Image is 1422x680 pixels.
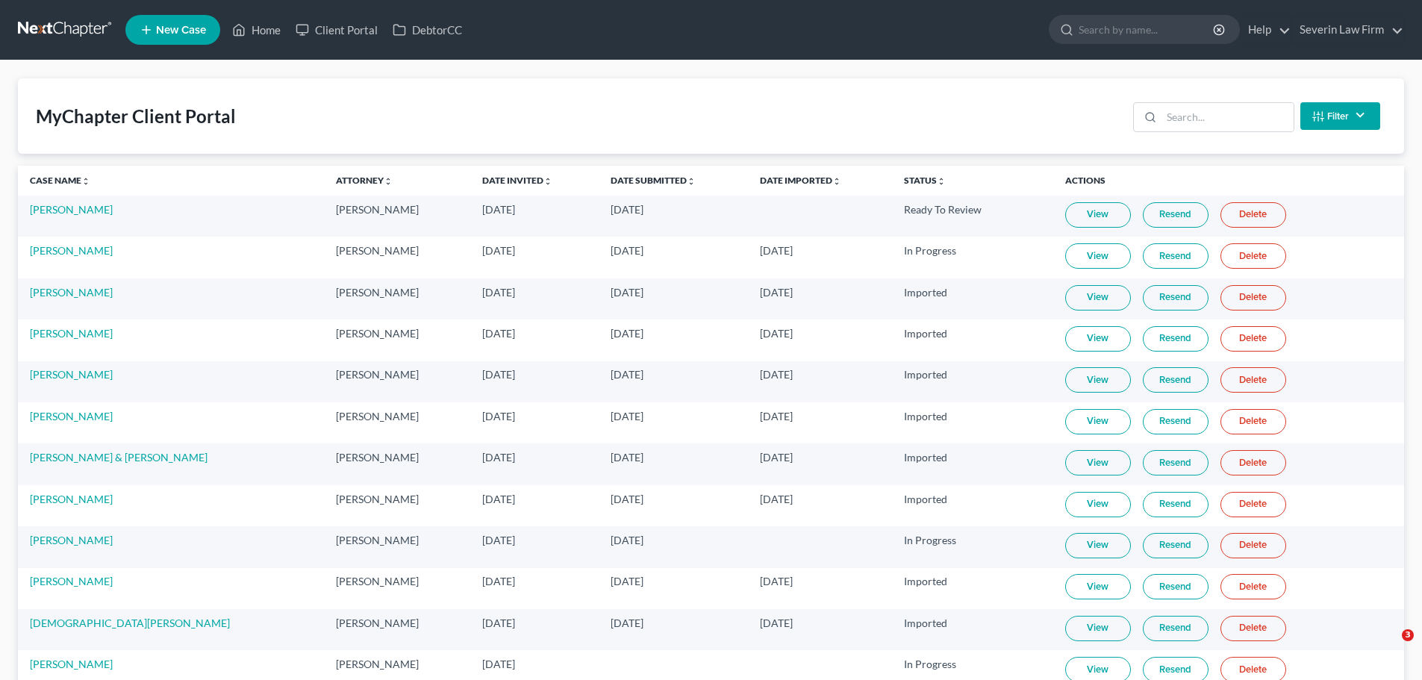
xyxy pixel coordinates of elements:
[1065,574,1131,599] a: View
[1220,202,1286,228] a: Delete
[1143,409,1209,434] a: Resend
[1065,285,1131,311] a: View
[385,16,470,43] a: DebtorCC
[288,16,385,43] a: Client Portal
[324,361,470,402] td: [PERSON_NAME]
[760,575,793,587] span: [DATE]
[611,451,643,464] span: [DATE]
[1161,103,1294,131] input: Search...
[30,327,113,340] a: [PERSON_NAME]
[760,493,793,505] span: [DATE]
[760,175,841,186] a: Date Importedunfold_more
[156,25,206,36] span: New Case
[1292,16,1403,43] a: Severin Law Firm
[30,534,113,546] a: [PERSON_NAME]
[892,319,1053,361] td: Imported
[1220,243,1286,269] a: Delete
[1371,629,1407,665] iframe: Intercom live chat
[892,402,1053,443] td: Imported
[482,175,552,186] a: Date Invitedunfold_more
[324,485,470,526] td: [PERSON_NAME]
[1065,243,1131,269] a: View
[1143,367,1209,393] a: Resend
[760,451,793,464] span: [DATE]
[543,177,552,186] i: unfold_more
[760,368,793,381] span: [DATE]
[30,410,113,422] a: [PERSON_NAME]
[324,196,470,237] td: [PERSON_NAME]
[1220,285,1286,311] a: Delete
[1143,533,1209,558] a: Resend
[892,526,1053,567] td: In Progress
[892,237,1053,278] td: In Progress
[611,410,643,422] span: [DATE]
[687,177,696,186] i: unfold_more
[482,286,515,299] span: [DATE]
[1402,629,1414,641] span: 3
[892,278,1053,319] td: Imported
[1220,367,1286,393] a: Delete
[892,568,1053,609] td: Imported
[1143,285,1209,311] a: Resend
[1053,166,1404,196] th: Actions
[1065,409,1131,434] a: View
[324,237,470,278] td: [PERSON_NAME]
[611,368,643,381] span: [DATE]
[482,203,515,216] span: [DATE]
[324,609,470,650] td: [PERSON_NAME]
[1143,202,1209,228] a: Resend
[1143,616,1209,641] a: Resend
[1220,450,1286,475] a: Delete
[336,175,393,186] a: Attorneyunfold_more
[904,175,946,186] a: Statusunfold_more
[1220,533,1286,558] a: Delete
[482,327,515,340] span: [DATE]
[482,368,515,381] span: [DATE]
[384,177,393,186] i: unfold_more
[81,177,90,186] i: unfold_more
[482,493,515,505] span: [DATE]
[1143,450,1209,475] a: Resend
[1065,533,1131,558] a: View
[30,244,113,257] a: [PERSON_NAME]
[30,575,113,587] a: [PERSON_NAME]
[1065,492,1131,517] a: View
[324,402,470,443] td: [PERSON_NAME]
[1220,492,1286,517] a: Delete
[324,443,470,484] td: [PERSON_NAME]
[1143,326,1209,352] a: Resend
[1220,574,1286,599] a: Delete
[892,485,1053,526] td: Imported
[30,175,90,186] a: Case Nameunfold_more
[30,658,113,670] a: [PERSON_NAME]
[611,617,643,629] span: [DATE]
[611,493,643,505] span: [DATE]
[892,196,1053,237] td: Ready To Review
[324,568,470,609] td: [PERSON_NAME]
[1241,16,1291,43] a: Help
[30,617,230,629] a: [DEMOGRAPHIC_DATA][PERSON_NAME]
[611,327,643,340] span: [DATE]
[937,177,946,186] i: unfold_more
[1143,574,1209,599] a: Resend
[482,575,515,587] span: [DATE]
[30,493,113,505] a: [PERSON_NAME]
[832,177,841,186] i: unfold_more
[1143,243,1209,269] a: Resend
[30,368,113,381] a: [PERSON_NAME]
[482,244,515,257] span: [DATE]
[1220,616,1286,641] a: Delete
[760,327,793,340] span: [DATE]
[611,286,643,299] span: [DATE]
[892,361,1053,402] td: Imported
[1220,409,1286,434] a: Delete
[36,105,236,128] div: MyChapter Client Portal
[482,534,515,546] span: [DATE]
[1065,616,1131,641] a: View
[30,203,113,216] a: [PERSON_NAME]
[1065,202,1131,228] a: View
[1065,326,1131,352] a: View
[324,526,470,567] td: [PERSON_NAME]
[1065,367,1131,393] a: View
[324,278,470,319] td: [PERSON_NAME]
